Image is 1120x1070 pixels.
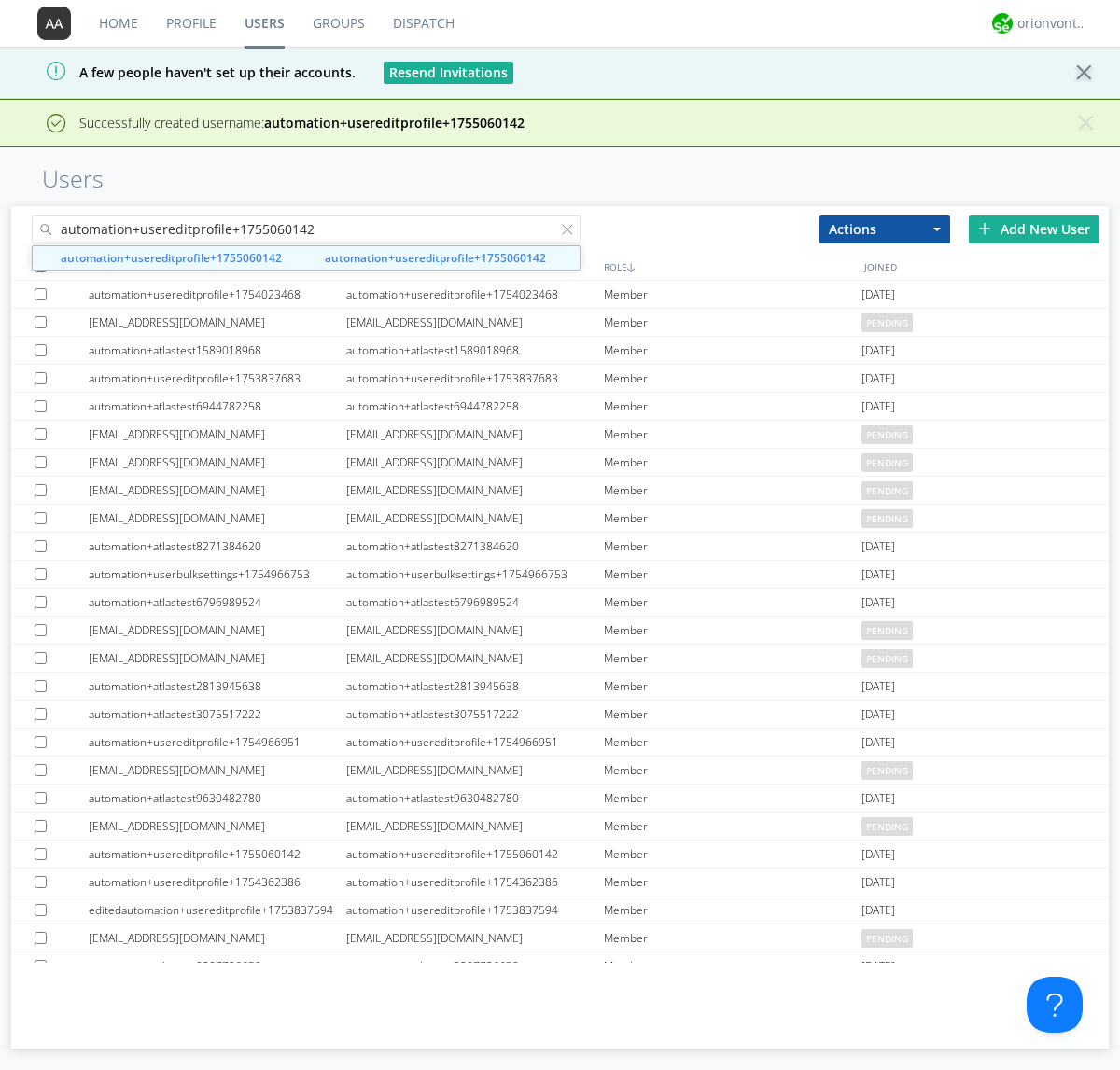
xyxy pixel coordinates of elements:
a: automation+usereditprofile+1754023468automation+usereditprofile+1754023468Member[DATE] [11,281,1109,309]
span: [DATE] [861,589,895,617]
a: automation+atlastest3075517222automation+atlastest3075517222Member[DATE] [11,701,1109,729]
span: [DATE] [861,281,895,309]
div: Member [604,533,861,560]
div: automation+atlastest2813945638 [346,673,604,700]
div: Member [604,393,861,420]
div: Add New User [969,215,1099,243]
span: pending [861,453,913,472]
div: automation+atlastest6796989524 [346,589,604,616]
div: [EMAIL_ADDRESS][DOMAIN_NAME] [89,757,346,784]
img: 373638.png [37,7,71,40]
div: automation+usereditprofile+1754362386 [346,869,604,896]
div: [EMAIL_ADDRESS][DOMAIN_NAME] [346,477,604,504]
a: [EMAIL_ADDRESS][DOMAIN_NAME][EMAIL_ADDRESS][DOMAIN_NAME]Memberpending [11,477,1109,505]
div: automation+usereditprofile+1754362386 [89,869,346,896]
div: Member [604,449,861,476]
a: automation+atlastest2813945638automation+atlastest2813945638Member[DATE] [11,673,1109,701]
div: Member [604,813,861,840]
a: automation+atlastest9630482780automation+atlastest9630482780Member[DATE] [11,785,1109,813]
a: [EMAIL_ADDRESS][DOMAIN_NAME][EMAIL_ADDRESS][DOMAIN_NAME]Memberpending [11,645,1109,673]
div: Member [604,729,861,756]
div: [EMAIL_ADDRESS][DOMAIN_NAME] [89,645,346,672]
div: [EMAIL_ADDRESS][DOMAIN_NAME] [346,421,604,448]
div: Member [604,757,861,784]
div: Member [604,896,861,924]
a: [EMAIL_ADDRESS][DOMAIN_NAME][EMAIL_ADDRESS][DOMAIN_NAME]Memberpending [11,617,1109,645]
a: automation+atlastest1589018968automation+atlastest1589018968Member[DATE] [11,337,1109,365]
div: Member [604,924,861,952]
div: automation+usereditprofile+1754023468 [89,281,346,308]
a: automation+usereditprofile+1754966951automation+usereditprofile+1754966951Member[DATE] [11,729,1109,757]
div: Member [604,421,861,448]
div: automation+atlastest0207726650 [346,952,604,980]
div: [EMAIL_ADDRESS][DOMAIN_NAME] [89,309,346,336]
div: [EMAIL_ADDRESS][DOMAIN_NAME] [346,449,604,476]
div: Member [604,589,861,616]
span: A few people haven't set up their accounts. [14,63,356,81]
div: Member [604,673,861,700]
div: automation+userbulksettings+1754966753 [89,561,346,588]
div: Member [604,281,861,308]
button: Resend Invitations [384,62,513,84]
div: automation+usereditprofile+1753837683 [89,365,346,392]
div: Member [604,841,861,868]
span: [DATE] [861,952,895,980]
div: Member [604,365,861,392]
div: automation+atlastest0207726650 [89,952,346,980]
span: pending [861,425,913,444]
div: [EMAIL_ADDRESS][DOMAIN_NAME] [346,924,604,952]
a: [EMAIL_ADDRESS][DOMAIN_NAME][EMAIL_ADDRESS][DOMAIN_NAME]Memberpending [11,813,1109,841]
span: [DATE] [861,869,895,896]
span: [DATE] [861,701,895,729]
div: [EMAIL_ADDRESS][DOMAIN_NAME] [89,505,346,532]
div: [EMAIL_ADDRESS][DOMAIN_NAME] [89,477,346,504]
div: [EMAIL_ADDRESS][DOMAIN_NAME] [346,309,604,336]
div: automation+atlastest8271384620 [346,533,604,560]
img: 29d36aed6fa347d5a1537e7736e6aa13 [992,13,1013,34]
div: [EMAIL_ADDRESS][DOMAIN_NAME] [89,617,346,644]
div: JOINED [860,253,1120,280]
div: automation+usereditprofile+1754023468 [346,281,604,308]
span: [DATE] [861,393,895,421]
span: [DATE] [861,896,895,924]
div: automation+atlastest6944782258 [346,393,604,420]
div: automation+atlastest6796989524 [89,589,346,616]
span: [DATE] [861,673,895,701]
span: pending [861,509,913,528]
span: [DATE] [861,561,895,589]
div: Member [604,505,861,532]
span: [DATE] [861,533,895,561]
div: Member [604,785,861,812]
a: [EMAIL_ADDRESS][DOMAIN_NAME][EMAIL_ADDRESS][DOMAIN_NAME]Memberpending [11,421,1109,449]
a: [EMAIL_ADDRESS][DOMAIN_NAME][EMAIL_ADDRESS][DOMAIN_NAME]Memberpending [11,757,1109,785]
div: [EMAIL_ADDRESS][DOMAIN_NAME] [89,449,346,476]
div: Member [604,952,861,980]
span: [DATE] [861,729,895,757]
span: [DATE] [861,841,895,869]
div: Member [604,869,861,896]
div: automation+atlastest9630482780 [346,785,604,812]
div: Member [604,701,861,728]
strong: automation+usereditprofile+1755060142 [264,114,525,132]
div: [EMAIL_ADDRESS][DOMAIN_NAME] [346,813,604,840]
div: automation+userbulksettings+1754966753 [346,561,604,588]
div: [EMAIL_ADDRESS][DOMAIN_NAME] [89,421,346,448]
span: [DATE] [861,785,895,813]
span: [DATE] [861,365,895,393]
a: automation+atlastest0207726650automation+atlastest0207726650Member[DATE] [11,952,1109,980]
div: editedautomation+usereditprofile+1753837594 [89,896,346,924]
a: [EMAIL_ADDRESS][DOMAIN_NAME][EMAIL_ADDRESS][DOMAIN_NAME]Memberpending [11,505,1109,533]
div: [EMAIL_ADDRESS][DOMAIN_NAME] [346,645,604,672]
div: automation+atlastest8271384620 [89,533,346,560]
div: Member [604,309,861,336]
div: orionvontas+atlas+automation+org2 [1017,14,1087,33]
span: pending [861,649,913,668]
div: [EMAIL_ADDRESS][DOMAIN_NAME] [89,924,346,952]
input: Search users [32,215,581,243]
div: automation+atlastest3075517222 [89,701,346,728]
div: Member [604,645,861,672]
div: Member [604,561,861,588]
span: pending [861,817,913,836]
img: plus.svg [978,222,991,235]
div: [EMAIL_ADDRESS][DOMAIN_NAME] [89,813,346,840]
